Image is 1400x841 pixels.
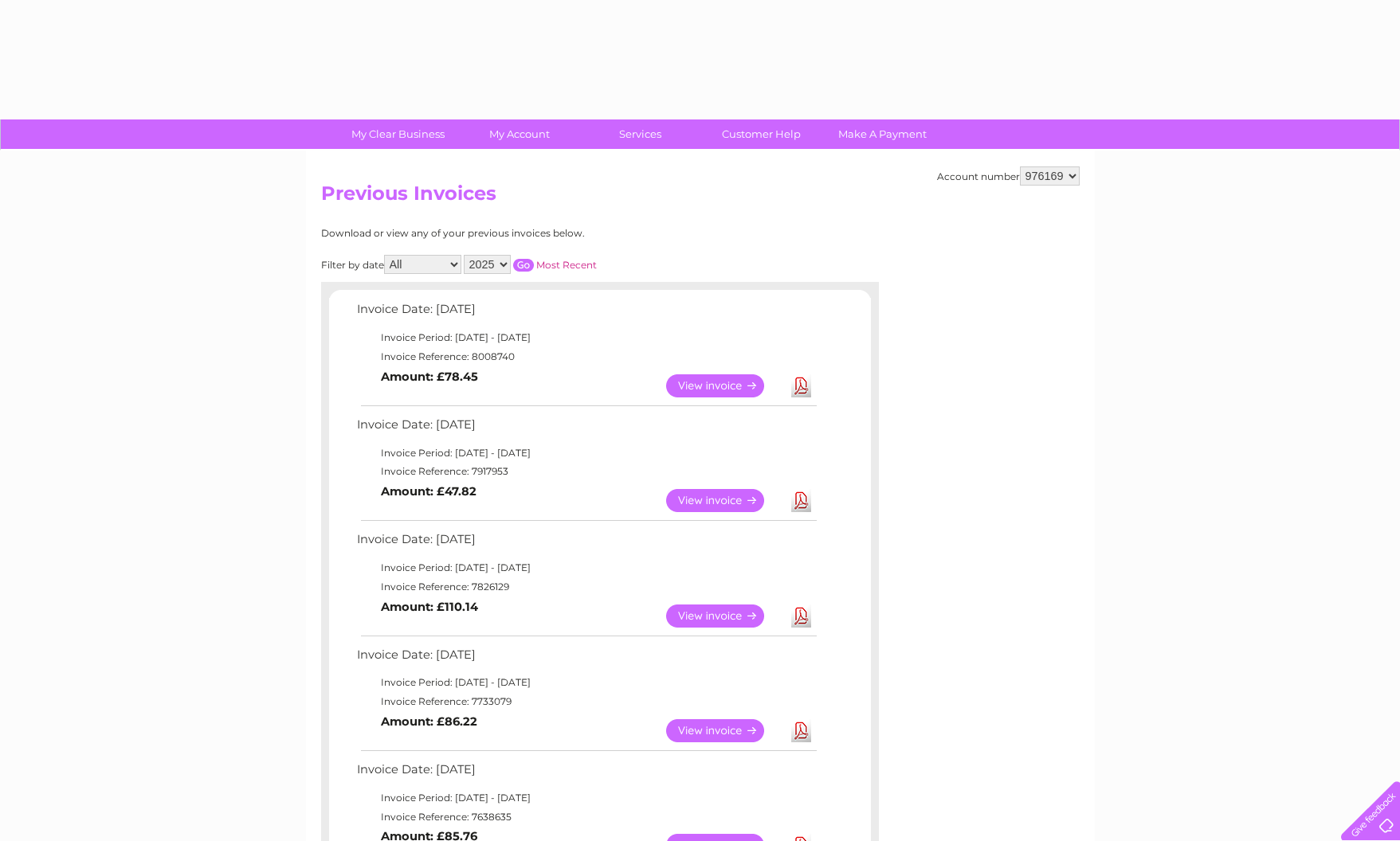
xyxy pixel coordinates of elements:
[666,489,783,512] a: View
[666,374,783,397] a: View
[353,347,819,366] td: Invoice Reference: 8008740
[353,808,819,827] td: Invoice Reference: 7638635
[321,255,739,274] div: Filter by date
[791,719,811,742] a: Download
[353,414,819,444] td: Invoice Date: [DATE]
[353,788,819,808] td: Invoice Period: [DATE] - [DATE]
[353,577,819,597] td: Invoice Reference: 7826129
[353,529,819,558] td: Invoice Date: [DATE]
[937,166,1080,186] div: Account number
[353,444,819,463] td: Invoice Period: [DATE] - [DATE]
[332,119,464,149] a: My Clear Business
[575,119,706,149] a: Services
[353,299,819,328] td: Invoice Date: [DATE]
[381,370,478,384] b: Amount: £78.45
[353,328,819,347] td: Invoice Period: [DATE] - [DATE]
[791,604,811,628] a: Download
[791,489,811,512] a: Download
[353,462,819,481] td: Invoice Reference: 7917953
[353,644,819,674] td: Invoice Date: [DATE]
[321,228,739,239] div: Download or view any of your previous invoices below.
[453,119,585,149] a: My Account
[666,719,783,742] a: View
[696,119,827,149] a: Customer Help
[817,119,948,149] a: Make A Payment
[353,759,819,788] td: Invoice Date: [DATE]
[381,714,477,729] b: Amount: £86.22
[353,558,819,577] td: Invoice Period: [DATE] - [DATE]
[791,374,811,397] a: Download
[353,673,819,692] td: Invoice Period: [DATE] - [DATE]
[666,604,783,628] a: View
[536,259,597,271] a: Most Recent
[381,484,476,499] b: Amount: £47.82
[381,600,478,614] b: Amount: £110.14
[353,692,819,711] td: Invoice Reference: 7733079
[321,182,1080,213] h2: Previous Invoices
